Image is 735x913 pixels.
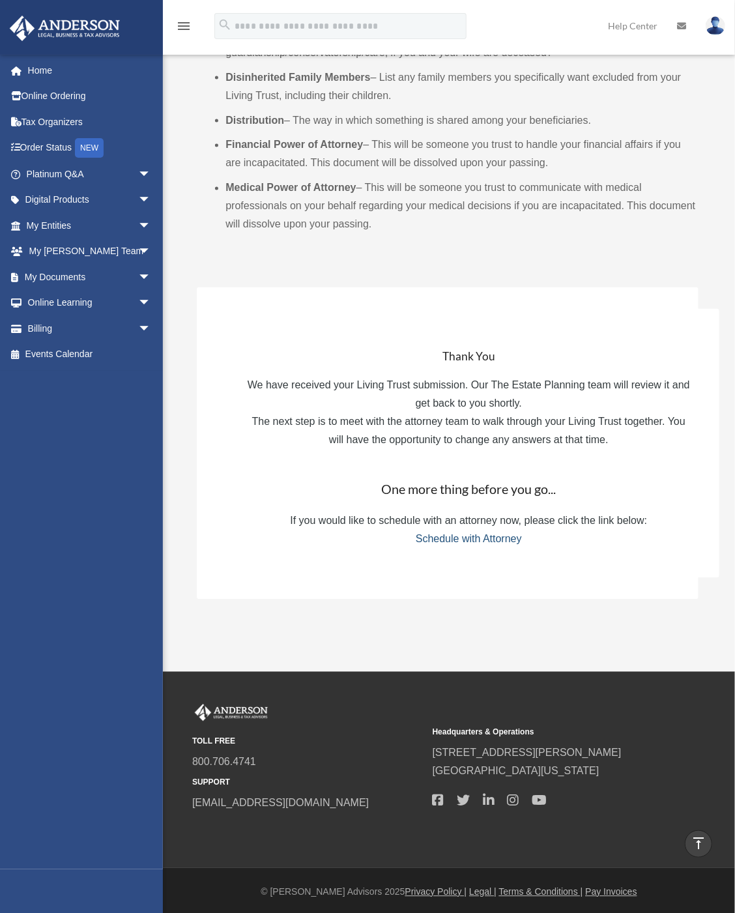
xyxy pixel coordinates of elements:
[138,264,164,291] span: arrow_drop_down
[225,68,698,105] li: – List any family members you specifically want excluded from your Living Trust, including their ...
[9,341,171,368] a: Events Calendar
[192,776,424,790] small: SUPPORT
[405,887,467,897] a: Privacy Policy |
[138,239,164,265] span: arrow_drop_down
[192,798,369,809] a: [EMAIL_ADDRESS][DOMAIN_NAME]
[706,16,725,35] img: User Pic
[9,83,171,109] a: Online Ordering
[138,315,164,342] span: arrow_drop_down
[225,179,698,234] li: – This will be someone you trust to communicate with medical professionals on your behalf regardi...
[225,72,370,83] b: Disinherited Family Members
[225,111,698,130] li: – The way in which something is shared among your beneficiaries.
[9,57,171,83] a: Home
[192,704,270,721] img: Anderson Advisors Platinum Portal
[138,187,164,214] span: arrow_drop_down
[433,726,664,740] small: Headquarters & Operations
[9,109,171,135] a: Tax Organizers
[9,239,171,265] a: My [PERSON_NAME] Teamarrow_drop_down
[9,315,171,341] a: Billingarrow_drop_down
[248,377,690,413] p: We have received your Living Trust submission. Our The Estate Planning team will review it and ge...
[9,264,171,290] a: My Documentsarrow_drop_down
[218,18,232,32] i: search
[9,290,171,316] a: Online Learningarrow_drop_down
[248,512,690,530] p: If you would like to schedule with an attorney now, please click the link below:
[225,139,363,151] b: Financial Power of Attorney
[176,18,192,34] i: menu
[9,135,171,162] a: Order StatusNEW
[6,16,124,41] img: Anderson Advisors Platinum Portal
[138,161,164,188] span: arrow_drop_down
[163,884,735,901] div: © [PERSON_NAME] Advisors 2025
[176,23,192,34] a: menu
[9,161,171,187] a: Platinum Q&Aarrow_drop_down
[248,481,690,499] h2: One more thing before you go...
[9,212,171,239] a: My Entitiesarrow_drop_down
[138,290,164,317] span: arrow_drop_down
[192,757,256,768] a: 800.706.4741
[416,534,522,545] a: Schedule with Attorney
[75,138,104,158] div: NEW
[138,212,164,239] span: arrow_drop_down
[469,887,497,897] a: Legal |
[9,187,171,213] a: Digital Productsarrow_drop_down
[248,349,690,365] h3: Thank You
[685,830,712,858] a: vertical_align_top
[433,766,599,777] a: [GEOGRAPHIC_DATA][US_STATE]
[192,735,424,749] small: TOLL FREE
[585,887,637,897] a: Pay Invoices
[499,887,583,897] a: Terms & Conditions |
[433,747,622,759] a: [STREET_ADDRESS][PERSON_NAME]
[691,835,706,851] i: vertical_align_top
[225,182,356,194] b: Medical Power of Attorney
[248,413,690,450] p: The next step is to meet with the attorney team to walk through your Living Trust together. You w...
[225,115,284,126] b: Distribution
[225,136,698,173] li: – This will be someone you trust to handle your financial affairs if you are incapacitated. This ...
